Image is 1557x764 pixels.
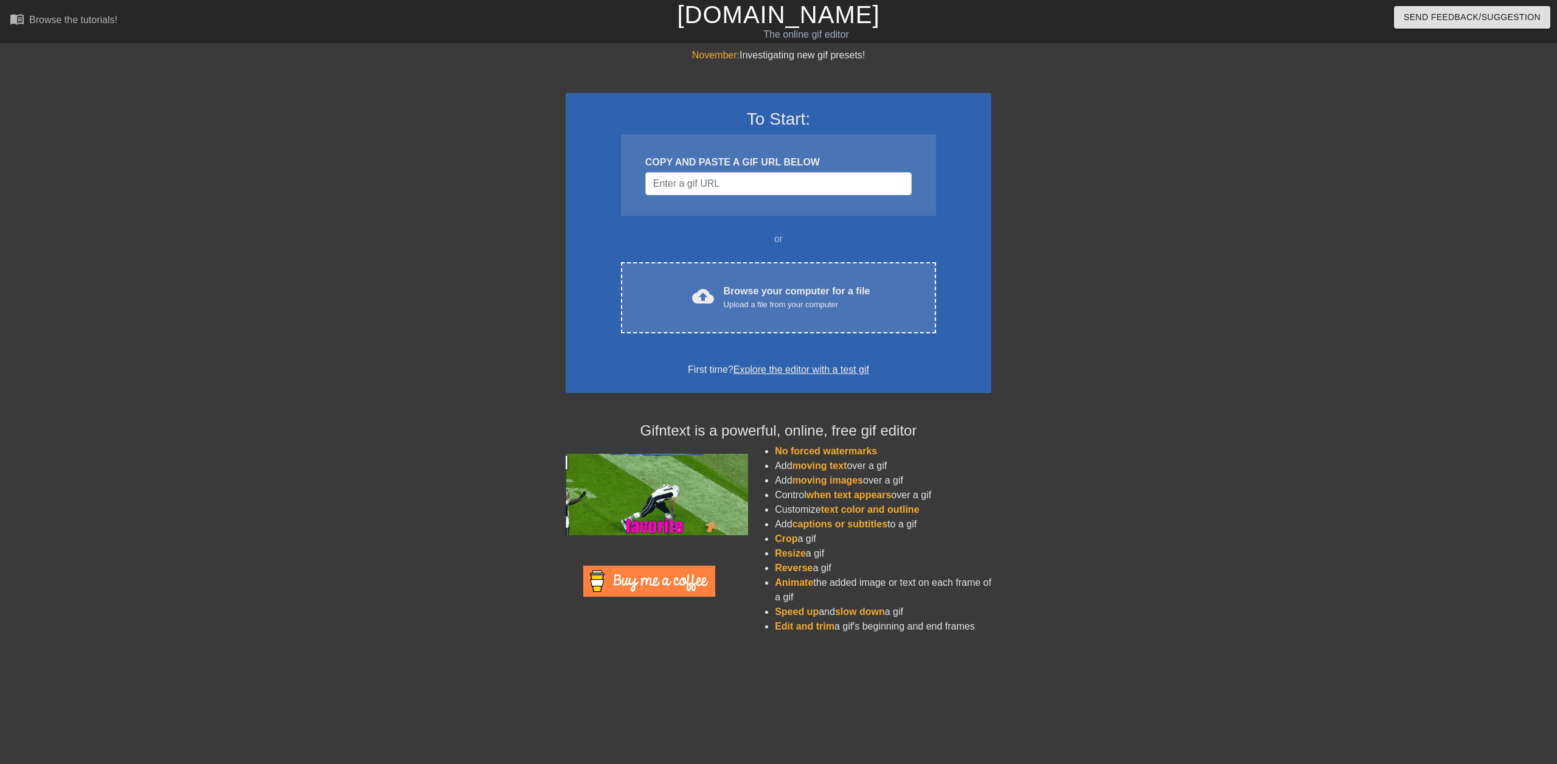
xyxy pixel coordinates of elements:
[29,15,117,25] div: Browse the tutorials!
[645,172,912,195] input: Username
[775,605,991,619] li: and a gif
[806,490,892,500] span: when text appears
[775,446,877,456] span: No forced watermarks
[677,1,879,28] a: [DOMAIN_NAME]
[645,155,912,170] div: COPY AND PASTE A GIF URL BELOW
[566,454,748,535] img: football_small.gif
[775,546,991,561] li: a gif
[692,50,740,60] span: November:
[775,606,819,617] span: Speed up
[775,619,991,634] li: a gif's beginning and end frames
[792,475,863,485] span: moving images
[733,364,869,375] a: Explore the editor with a test gif
[775,473,991,488] li: Add over a gif
[566,48,991,63] div: Investigating new gif presets!
[775,577,813,588] span: Animate
[775,532,991,546] li: a gif
[775,575,991,605] li: the added image or text on each frame of a gif
[775,561,991,575] li: a gif
[1394,6,1550,29] button: Send Feedback/Suggestion
[566,422,991,440] h4: Gifntext is a powerful, online, free gif editor
[775,533,797,544] span: Crop
[821,504,920,515] span: text color and outline
[775,488,991,502] li: Control over a gif
[10,12,24,26] span: menu_book
[724,299,870,311] div: Upload a file from your computer
[525,27,1087,42] div: The online gif editor
[597,232,960,246] div: or
[1404,10,1541,25] span: Send Feedback/Suggestion
[581,109,976,130] h3: To Start:
[775,459,991,473] li: Add over a gif
[10,12,117,30] a: Browse the tutorials!
[692,285,714,307] span: cloud_upload
[835,606,885,617] span: slow down
[775,563,813,573] span: Reverse
[775,502,991,517] li: Customize
[583,566,715,597] img: Buy Me A Coffee
[775,517,991,532] li: Add to a gif
[792,519,887,529] span: captions or subtitles
[581,363,976,377] div: First time?
[724,284,870,311] div: Browse your computer for a file
[775,621,834,631] span: Edit and trim
[792,460,847,471] span: moving text
[775,548,806,558] span: Resize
